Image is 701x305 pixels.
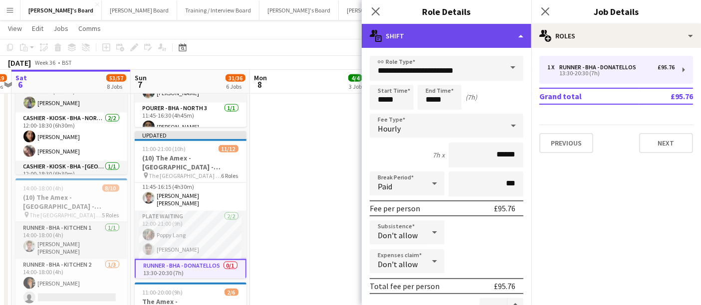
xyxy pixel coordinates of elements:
div: 3 Jobs [349,83,364,90]
div: 1 x [547,64,559,71]
div: £95.76 [494,281,515,291]
span: Edit [32,24,43,33]
div: Fee per person [370,203,420,213]
div: 7h x [433,151,445,159]
span: Don't allow [378,259,418,269]
app-card-role: Cashier - Kiosk - BHA - [GEOGRAPHIC_DATA] 21/111:00-17:30 (6h30m)[PERSON_NAME] [15,79,127,113]
a: Comms [74,22,105,35]
app-card-role: Pourer - BHA - North 31/111:45-16:30 (4h45m)[PERSON_NAME] [135,103,246,137]
span: Week 36 [33,59,58,66]
span: 2/6 [225,289,238,296]
span: 6 Roles [222,172,238,179]
div: Shift [362,24,531,48]
button: Training / Interview Board [177,0,259,20]
div: £95.76 [494,203,515,213]
span: 5 Roles [102,211,119,219]
a: Jobs [49,22,72,35]
span: 11/12 [219,145,238,152]
a: View [4,22,26,35]
span: 31/36 [226,74,245,82]
span: 53/57 [106,74,126,82]
span: 11:00-20:00 (9h) [143,289,183,296]
div: £95.76 [658,64,675,71]
app-card-role: Cashier - Kiosk - BHA - North 42/212:00-18:30 (6h30m)[PERSON_NAME][PERSON_NAME] [15,113,127,161]
h3: Job Details [531,5,701,18]
span: 6 [14,79,27,90]
span: Jobs [53,24,68,33]
h3: (10) The Amex - [GEOGRAPHIC_DATA] - Hospitality [135,153,246,171]
span: 4/4 [348,74,362,82]
app-job-card: Updated11:00-21:00 (10h)11/12(10) The Amex - [GEOGRAPHIC_DATA] - Hospitality The [GEOGRAPHIC_DATA... [135,131,246,279]
app-card-role: Plate Waiting2/212:00-21:00 (9h)Poppy Lang[PERSON_NAME] [135,211,246,259]
td: Grand total [539,88,639,104]
td: £95.76 [639,88,693,104]
div: (7h) [466,93,477,102]
h3: Role Details [362,5,531,18]
span: 8/10 [102,184,119,192]
button: [PERSON_NAME] Board [102,0,177,20]
button: Next [639,133,693,153]
span: View [8,24,22,33]
app-card-role: Runner - BHA - Kitchen 11/114:00-18:00 (4h)[PERSON_NAME] [PERSON_NAME] [15,222,127,259]
span: Mon [254,73,267,82]
div: Total fee per person [370,281,440,291]
span: Sun [135,73,147,82]
app-card-role: Runner - BHA - Kitchen 11/111:45-16:15 (4h30m)[PERSON_NAME] [PERSON_NAME] [135,174,246,211]
span: 14:00-18:00 (4h) [23,184,64,192]
div: BST [62,59,72,66]
button: [PERSON_NAME]'s Board [259,0,339,20]
div: Runner - BHA - Donatellos [559,64,640,71]
button: [PERSON_NAME]'s Board [339,0,418,20]
div: 8 Jobs [107,83,126,90]
div: 13:30-20:30 (7h) [547,71,675,76]
app-job-card: In progress11:00-21:30 (10h30m)27/28(28) The Amex - Brighton - Retail The [GEOGRAPHIC_DATA] - [GE... [15,27,127,174]
app-card-role: Runner - BHA - Donatellos0/113:30-20:30 (7h) [135,259,246,295]
button: [PERSON_NAME]'s Board [20,0,102,20]
div: [DATE] [8,58,31,68]
span: The [GEOGRAPHIC_DATA] - [GEOGRAPHIC_DATA] [149,172,222,179]
span: 11:00-21:00 (10h) [143,145,186,152]
span: Don't allow [378,230,418,240]
span: Hourly [378,124,401,134]
div: Roles [531,24,701,48]
button: Previous [539,133,593,153]
span: Comms [78,24,101,33]
div: 6 Jobs [226,83,245,90]
a: Edit [28,22,47,35]
span: The [GEOGRAPHIC_DATA] - [GEOGRAPHIC_DATA] [30,211,102,219]
div: Updated [135,131,246,139]
h3: (10) The Amex - [GEOGRAPHIC_DATA] - Hospitality [15,193,127,211]
span: Sat [15,73,27,82]
span: 8 [252,79,267,90]
span: 7 [133,79,147,90]
span: Paid [378,181,392,191]
app-card-role: Cashier - Kiosk - BHA - [GEOGRAPHIC_DATA] 21/112:00-18:30 (6h30m) [15,161,127,195]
